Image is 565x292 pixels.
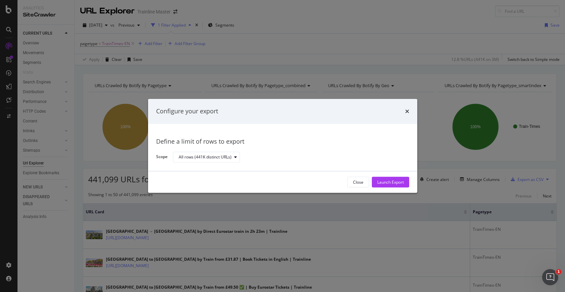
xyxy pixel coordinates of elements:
div: Close [353,179,363,185]
label: Scope [156,154,168,161]
iframe: Intercom live chat [542,269,558,285]
button: All rows (441K distinct URLs) [173,152,240,162]
button: Launch Export [372,177,409,188]
div: modal [148,99,417,193]
button: Close [347,177,369,188]
div: Launch Export [377,179,404,185]
div: times [405,107,409,116]
span: 1 [556,269,561,275]
div: All rows (441K distinct URLs) [179,155,232,159]
div: Define a limit of rows to export [156,137,409,146]
div: Configure your export [156,107,218,116]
